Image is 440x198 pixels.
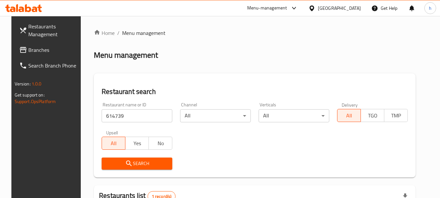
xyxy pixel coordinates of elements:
[384,109,408,122] button: TMP
[14,42,85,58] a: Branches
[429,5,432,12] span: h
[107,160,167,168] span: Search
[340,111,358,120] span: All
[14,58,85,73] a: Search Branch Phone
[337,109,361,122] button: All
[125,137,149,150] button: Yes
[15,97,56,106] a: Support.OpsPlatform
[15,80,31,88] span: Version:
[15,91,45,99] span: Get support on:
[149,137,172,150] button: No
[342,102,358,107] label: Delivery
[102,109,172,122] input: Search for restaurant name or ID..
[105,139,123,148] span: All
[128,139,146,148] span: Yes
[387,111,405,120] span: TMP
[363,111,382,120] span: TGO
[259,109,329,122] div: All
[122,29,165,37] span: Menu management
[102,158,172,170] button: Search
[102,137,125,150] button: All
[247,4,287,12] div: Menu-management
[361,109,384,122] button: TGO
[28,23,80,38] span: Restaurants Management
[94,50,158,60] h2: Menu management
[94,29,416,37] nav: breadcrumb
[318,5,361,12] div: [GEOGRAPHIC_DATA]
[14,19,85,42] a: Restaurants Management
[102,87,408,97] h2: Restaurant search
[94,29,115,37] a: Home
[28,46,80,54] span: Branches
[117,29,120,37] li: /
[180,109,251,122] div: All
[106,130,118,135] label: Upsell
[151,139,170,148] span: No
[32,80,42,88] span: 1.0.0
[28,62,80,69] span: Search Branch Phone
